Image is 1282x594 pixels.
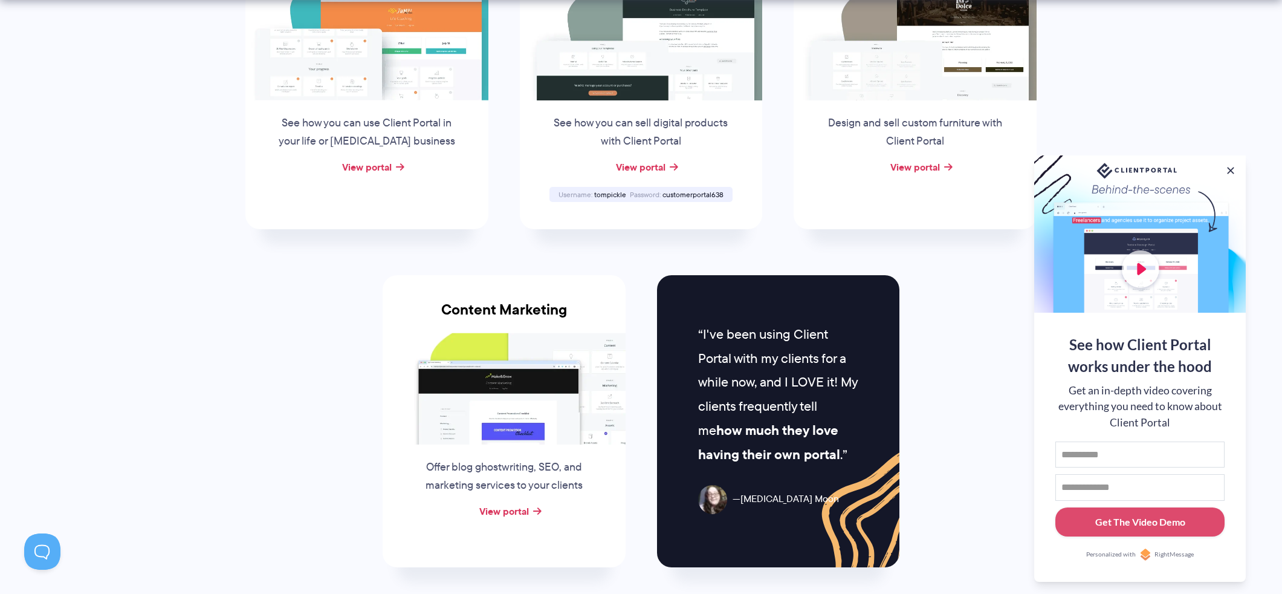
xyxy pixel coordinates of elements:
[698,420,840,465] strong: how much they love having their own portal
[1095,515,1185,529] div: Get The Video Demo
[412,459,596,495] p: Offer blog ghostwriting, SEO, and marketing services to your clients
[1055,508,1225,537] button: Get The Video Demo
[549,114,733,151] p: See how you can sell digital products with Client Portal
[890,160,940,174] a: View portal
[594,189,626,200] span: tompickle
[1055,334,1225,377] div: See how Client Portal works under the hood
[479,504,529,518] a: View portal
[630,189,661,200] span: Password
[558,189,592,200] span: Username
[823,114,1007,151] p: Design and sell custom furniture with Client Portal
[698,322,858,467] p: I've been using Client Portal with my clients for a while now, and I LOVE it! My clients frequent...
[383,301,626,333] h3: Content Marketing
[24,534,60,570] iframe: Toggle Customer Support
[1086,550,1136,560] span: Personalized with
[1055,549,1225,561] a: Personalized withRightMessage
[662,189,724,200] span: customerportal638
[275,114,459,151] p: See how you can use Client Portal in your life or [MEDICAL_DATA] business
[1139,549,1151,561] img: Personalized with RightMessage
[616,160,665,174] a: View portal
[733,491,839,508] span: [MEDICAL_DATA] Moon
[1055,383,1225,431] div: Get an in-depth video covering everything you need to know about Client Portal
[1154,550,1194,560] span: RightMessage
[342,160,392,174] a: View portal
